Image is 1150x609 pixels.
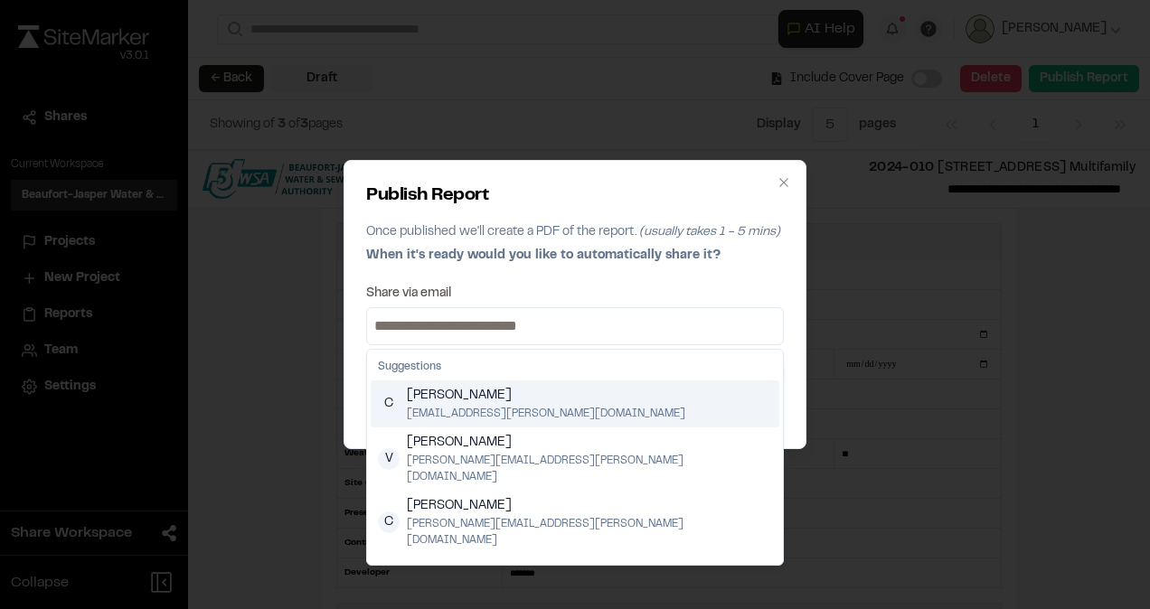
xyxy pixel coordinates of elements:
[366,183,784,210] h2: Publish Report
[366,250,721,261] span: When it's ready would you like to automatically share it?
[407,433,772,453] span: [PERSON_NAME]
[366,287,451,300] label: Share via email
[407,453,772,485] span: [PERSON_NAME][EMAIL_ADDRESS][PERSON_NAME][DOMAIN_NAME]
[407,516,772,548] span: [PERSON_NAME][EMAIL_ADDRESS][PERSON_NAME][DOMAIN_NAME]
[407,406,685,422] span: [EMAIL_ADDRESS][PERSON_NAME][DOMAIN_NAME]
[378,511,400,533] span: C
[366,222,784,242] p: Once published we'll create a PDF of the report.
[378,393,400,415] span: C
[371,353,779,380] div: Suggestions
[407,559,772,579] span: [PERSON_NAME]
[407,386,685,406] span: [PERSON_NAME]
[378,448,400,470] span: V
[407,496,772,516] span: [PERSON_NAME]
[639,227,780,238] span: (usually takes 1 - 5 mins)
[367,350,783,565] div: Suggestions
